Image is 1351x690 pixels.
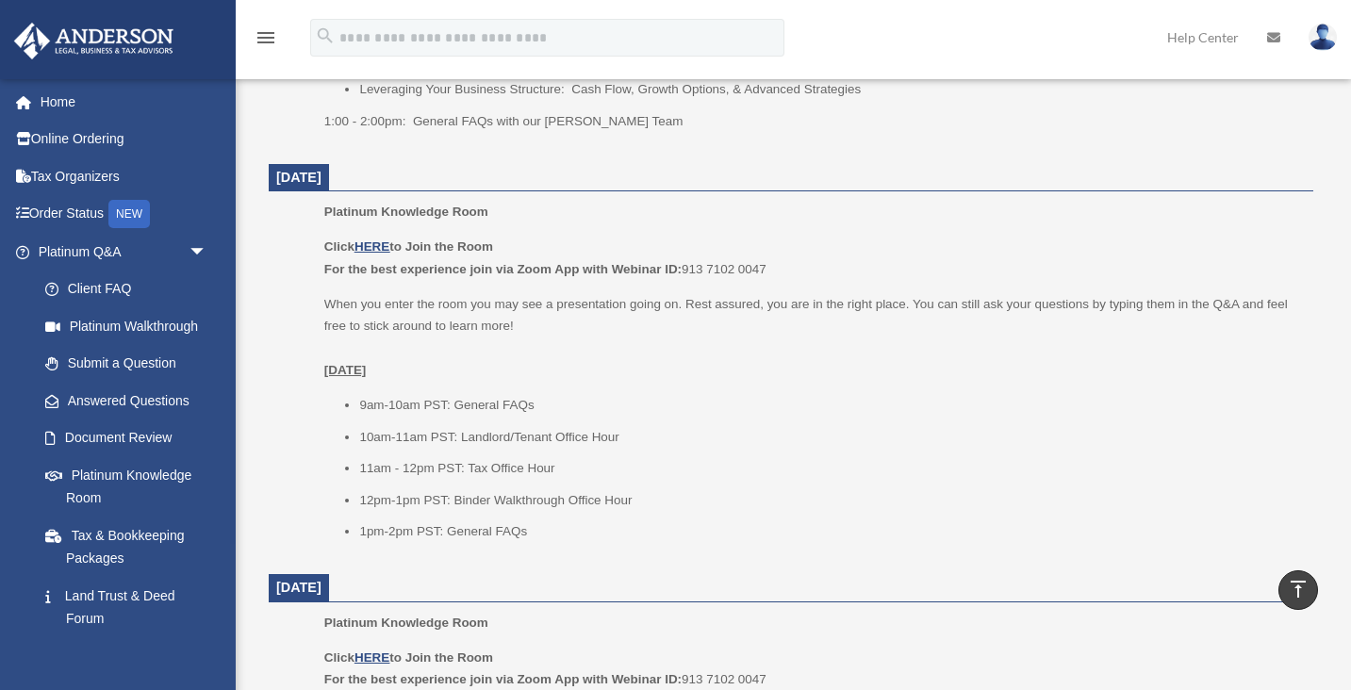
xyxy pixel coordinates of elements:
u: [DATE] [324,363,367,377]
a: Home [13,83,236,121]
li: Leveraging Your Business Structure: Cash Flow, Growth Options, & Advanced Strategies [359,78,1300,101]
a: vertical_align_top [1278,570,1318,610]
li: 12pm-1pm PST: Binder Walkthrough Office Hour [359,489,1300,512]
i: menu [255,26,277,49]
li: 1pm-2pm PST: General FAQs [359,520,1300,543]
p: 913 7102 0047 [324,236,1300,280]
a: Online Ordering [13,121,236,158]
a: HERE [354,650,389,665]
a: menu [255,33,277,49]
span: arrow_drop_down [189,233,226,271]
a: Document Review [26,419,236,457]
a: Tax Organizers [13,157,236,195]
img: Anderson Advisors Platinum Portal [8,23,179,59]
li: 11am - 12pm PST: Tax Office Hour [359,457,1300,480]
b: For the best experience join via Zoom App with Webinar ID: [324,262,682,276]
span: Platinum Knowledge Room [324,205,488,219]
img: User Pic [1309,24,1337,51]
span: [DATE] [276,170,321,185]
p: When you enter the room you may see a presentation going on. Rest assured, you are in the right p... [324,293,1300,382]
b: For the best experience join via Zoom App with Webinar ID: [324,672,682,686]
a: HERE [354,239,389,254]
i: vertical_align_top [1287,578,1310,600]
div: NEW [108,200,150,228]
a: Client FAQ [26,271,236,308]
a: Answered Questions [26,382,236,419]
a: Submit a Question [26,345,236,383]
span: Platinum Knowledge Room [324,616,488,630]
a: Platinum Walkthrough [26,307,236,345]
a: Platinum Q&Aarrow_drop_down [13,233,236,271]
p: 1:00 - 2:00pm: General FAQs with our [PERSON_NAME] Team [324,110,1300,133]
a: Order StatusNEW [13,195,236,234]
b: Click to Join the Room [324,650,493,665]
span: [DATE] [276,580,321,595]
a: Platinum Knowledge Room [26,456,226,517]
b: Click to Join the Room [324,239,493,254]
li: 9am-10am PST: General FAQs [359,394,1300,417]
i: search [315,25,336,46]
a: Land Trust & Deed Forum [26,577,236,637]
li: 10am-11am PST: Landlord/Tenant Office Hour [359,426,1300,449]
a: Tax & Bookkeeping Packages [26,517,236,577]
